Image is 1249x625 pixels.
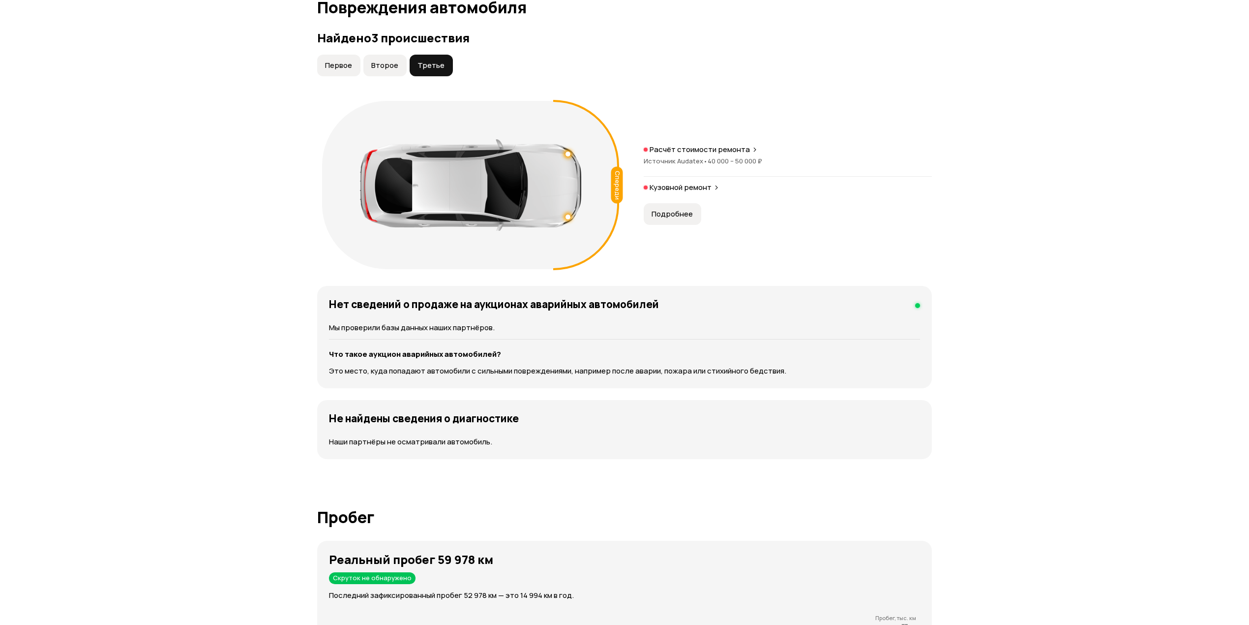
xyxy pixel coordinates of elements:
button: Третье [410,55,453,76]
p: Это место, куда попадают автомобили с сильными повреждениями, например после аварии, пожара или с... [329,366,920,376]
p: Кузовной ремонт [650,183,712,192]
strong: Реальный пробег 59 978 км [329,551,493,567]
span: Подробнее [652,209,693,219]
div: Скруток не обнаружено [329,572,416,584]
span: Второе [371,61,398,70]
button: Подробнее [644,203,701,225]
h1: Пробег [317,508,932,526]
p: Мы проверили базы данных наших партнёров. [329,322,920,333]
span: Источник Audatex [644,156,708,165]
span: 40 000 – 50 000 ₽ [708,156,762,165]
span: Первое [325,61,352,70]
button: Первое [317,55,360,76]
p: Расчёт стоимости ремонта [650,145,750,155]
span: • [703,156,708,165]
span: Третье [417,61,445,70]
button: Второе [363,55,407,76]
p: Последний зафиксированный пробег 52 978 км — это 14 994 км в год. [329,590,932,601]
p: Пробег, тыс. км [329,615,916,622]
h3: Найдено 3 происшествия [317,31,932,45]
div: Спереди [611,166,623,203]
h4: Нет сведений о продаже на аукционах аварийных автомобилей [329,298,659,311]
strong: Что такое аукцион аварийных автомобилей? [329,349,501,359]
h4: Не найдены сведения о диагностике [329,412,519,425]
p: Наши партнёры не осматривали автомобиль. [329,437,920,447]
